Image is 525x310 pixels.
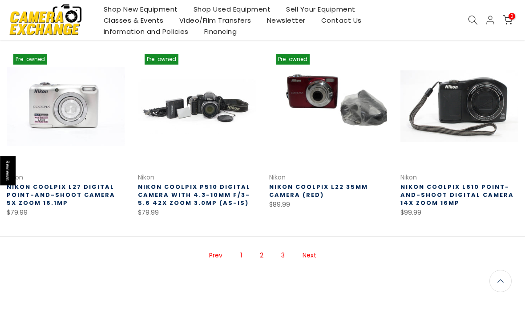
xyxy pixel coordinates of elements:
[196,26,245,37] a: Financing
[7,207,125,218] div: $79.99
[277,248,289,263] a: Page 3
[138,207,256,218] div: $79.99
[269,199,387,210] div: $89.99
[400,173,417,182] a: Nikon
[236,248,246,263] a: Page 1
[269,183,368,199] a: Nikon Coolpix L22 35mm Camera (Red)
[400,183,514,207] a: Nikon CoolPix L610 Point-and-Shoot Digital Camera 14x Zoom 16mp
[255,248,268,263] span: Page 2
[313,15,369,26] a: Contact Us
[171,15,259,26] a: Video/Film Transfers
[96,4,186,15] a: Shop New Equipment
[279,4,363,15] a: Sell Your Equipment
[96,26,196,37] a: Information and Policies
[400,207,518,218] div: $99.99
[205,248,227,263] a: Prev
[138,173,154,182] a: Nikon
[259,15,313,26] a: Newsletter
[509,13,515,20] span: 0
[7,183,115,207] a: Nikon Coolpix L27 Digital Point-and-Shoot Camera 5x Zoom 16.1mp
[96,15,171,26] a: Classes & Events
[489,270,512,292] a: Back to the top
[503,15,513,25] a: 0
[298,248,321,263] a: Next
[138,183,250,207] a: Nikon Coolpix P510 Digital Camera with 4.3-10mm f/3-5.6 42x Zoom 3.0mp (AS-IS)
[269,173,286,182] a: Nikon
[186,4,279,15] a: Shop Used Equipment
